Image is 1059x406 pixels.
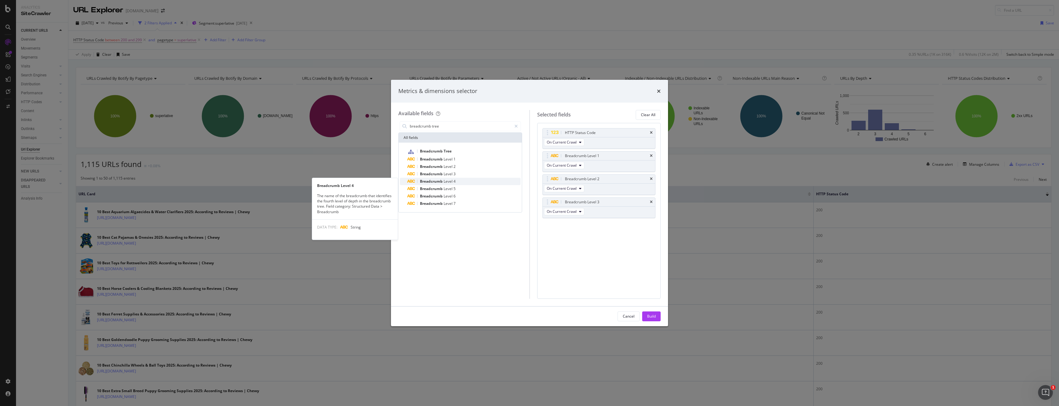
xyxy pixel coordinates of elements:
[453,164,456,169] span: 2
[398,110,433,117] div: Available fields
[444,201,453,206] span: Level
[544,139,584,146] button: On Current Crawl
[565,199,599,205] div: Breadcrumb Level 3
[444,171,453,177] span: Level
[453,201,456,206] span: 7
[565,153,599,159] div: Breadcrumb Level 1
[391,80,668,326] div: modal
[650,154,653,158] div: times
[636,110,661,120] button: Clear All
[312,193,398,214] div: The name of the breadcrumb that identifies the fourth level of depth in the breadcrumb tree. Fiel...
[444,148,452,154] span: Tree
[647,314,656,319] div: Build
[542,174,656,195] div: Breadcrumb Level 2timesOn Current Crawl
[453,193,456,199] span: 6
[420,201,444,206] span: Breadcrumb
[565,176,599,182] div: Breadcrumb Level 2
[547,186,577,191] span: On Current Crawl
[650,200,653,204] div: times
[542,128,656,149] div: HTTP Status CodetimesOn Current Crawl
[623,314,634,319] div: Cancel
[642,311,661,321] button: Build
[453,156,456,162] span: 1
[444,164,453,169] span: Level
[453,179,456,184] span: 4
[618,311,640,321] button: Cancel
[444,156,453,162] span: Level
[641,112,655,117] div: Clear All
[544,185,584,192] button: On Current Crawl
[453,186,456,191] span: 5
[565,130,596,136] div: HTTP Status Code
[420,156,444,162] span: Breadcrumb
[312,183,398,188] div: Breadcrumb Level 4
[1038,385,1053,400] iframe: Intercom live chat
[650,131,653,135] div: times
[420,193,444,199] span: Breadcrumb
[544,208,584,215] button: On Current Crawl
[1051,385,1056,390] span: 1
[398,87,477,95] div: Metrics & dimensions selector
[409,122,512,131] input: Search by field name
[420,171,444,177] span: Breadcrumb
[399,133,522,143] div: All fields
[444,179,453,184] span: Level
[453,171,456,177] span: 3
[537,111,571,118] div: Selected fields
[444,193,453,199] span: Level
[544,162,584,169] button: On Current Crawl
[657,87,661,95] div: times
[420,164,444,169] span: Breadcrumb
[542,151,656,172] div: Breadcrumb Level 1timesOn Current Crawl
[547,140,577,145] span: On Current Crawl
[547,209,577,214] span: On Current Crawl
[420,148,444,154] span: Breadcrumb
[650,177,653,181] div: times
[420,186,444,191] span: Breadcrumb
[547,163,577,168] span: On Current Crawl
[420,179,444,184] span: Breadcrumb
[444,186,453,191] span: Level
[542,197,656,218] div: Breadcrumb Level 3timesOn Current Crawl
